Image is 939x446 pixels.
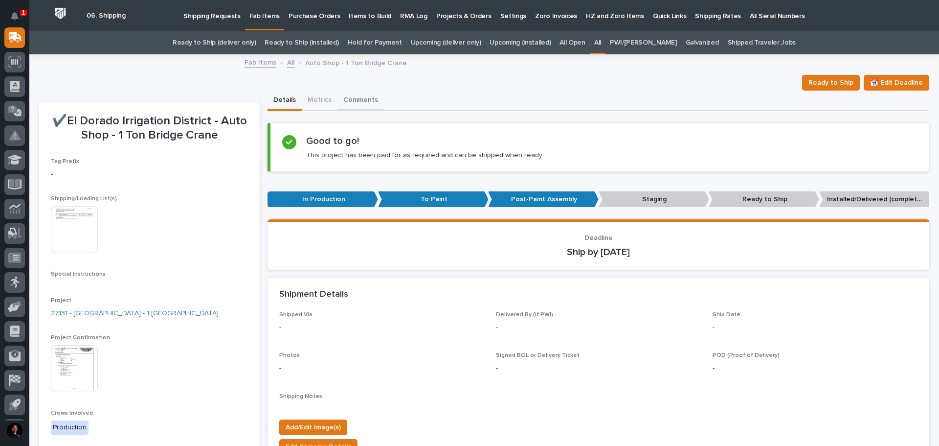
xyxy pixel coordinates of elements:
p: Staging [599,191,709,208]
button: Notifications [4,6,25,26]
p: This project has been paid for as required and can be shipped when ready. [306,151,543,160]
p: - [713,363,917,374]
button: 📆 Edit Deadline [864,75,929,91]
a: Ready to Ship (installed) [265,31,338,54]
span: Special Instructions [51,271,106,277]
div: Notifications1 [12,12,25,27]
span: Deadline [584,235,613,241]
a: PWI/[PERSON_NAME] [610,31,677,54]
p: Post-Paint Assembly [488,191,599,208]
p: - [51,169,248,180]
span: Shipping Notes [279,394,322,399]
span: Shipped Via [279,312,313,318]
span: Shipping/Loading List(s) [51,196,117,202]
a: All [287,56,294,68]
a: Fab Items [245,56,276,68]
button: Metrics [302,91,337,111]
h2: 06. Shipping [87,12,126,20]
p: Auto Shop - 1 Ton Bridge Crane [305,57,407,68]
h2: Shipment Details [279,289,348,300]
a: Shipped Traveler Jobs [728,31,796,54]
span: Project Confirmation [51,335,110,341]
span: Ship Date [713,312,740,318]
a: Upcoming (deliver only) [411,31,481,54]
p: In Production [268,191,378,208]
button: Ready to Ship [802,75,860,91]
p: Ship by [DATE] [279,246,917,258]
span: Add/Edit Image(s) [286,422,341,433]
a: Galvanized [686,31,719,54]
div: Production [51,421,89,435]
p: 1 [22,9,25,16]
p: Installed/Delivered (completely done) [819,191,930,208]
a: Upcoming (installed) [490,31,551,54]
p: ✔️El Dorado Irrigation District - Auto Shop - 1 Ton Bridge Crane [51,114,248,142]
span: POD (Proof of Delivery) [713,352,780,358]
span: 📆 Edit Deadline [870,77,923,89]
a: 27131 - [GEOGRAPHIC_DATA] - 1 [GEOGRAPHIC_DATA] [51,308,219,319]
span: Delivered By (if PWI) [496,312,553,318]
span: Project [51,298,71,304]
span: Ready to Ship [808,77,853,89]
a: All Open [559,31,585,54]
span: Crews Involved [51,410,93,416]
button: Details [268,91,302,111]
h2: Good to go! [306,135,359,147]
p: To Paint [378,191,489,208]
button: Comments [337,91,384,111]
p: - [713,323,917,333]
p: - [496,323,701,333]
button: users-avatar [4,421,25,441]
span: Tag Prefix [51,159,79,164]
a: Ready to Ship (deliver only) [173,31,256,54]
p: - [279,323,484,333]
img: Workspace Logo [51,4,69,23]
a: Hold for Payment [348,31,402,54]
span: Signed BOL or Delivery Ticket [496,352,580,358]
button: Add/Edit Image(s) [279,420,347,435]
a: All [594,31,601,54]
p: - [279,363,484,374]
p: - [496,363,701,374]
span: Photos [279,352,300,358]
p: Ready to Ship [709,191,819,208]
